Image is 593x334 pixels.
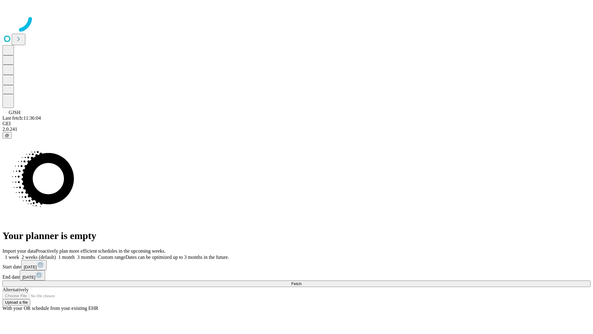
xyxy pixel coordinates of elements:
[291,281,301,286] span: Fetch
[2,126,591,132] div: 2.0.241
[2,299,30,306] button: Upload a file
[2,270,591,280] div: End date
[22,255,56,260] span: 2 weeks (default)
[2,260,591,270] div: Start date
[2,280,591,287] button: Fetch
[77,255,95,260] span: 3 months
[5,255,19,260] span: 1 week
[5,133,9,138] span: @
[58,255,75,260] span: 1 month
[20,270,45,280] button: [DATE]
[2,287,28,292] span: Alternatively
[2,248,36,254] span: Import your data
[21,260,47,270] button: [DATE]
[24,265,37,269] span: [DATE]
[125,255,229,260] span: Dates can be optimized up to 3 months in the future.
[36,248,166,254] span: Proactively plan more efficient schedules in the upcoming weeks.
[2,121,591,126] div: GEI
[9,110,20,115] span: GJSH
[98,255,125,260] span: Custom range
[2,230,591,242] h1: Your planner is empty
[2,115,41,121] span: Last fetch: 11:36:04
[2,132,12,139] button: @
[2,306,98,311] span: With your OR schedule from your existing EHR
[22,275,35,280] span: [DATE]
